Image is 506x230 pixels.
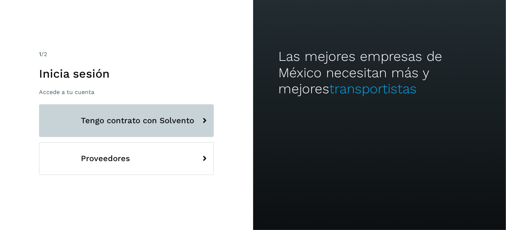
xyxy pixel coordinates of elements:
[39,67,214,81] h1: Inicia sesión
[39,51,41,58] span: 1
[81,116,194,125] span: Tengo contrato con Solvento
[81,154,130,163] span: Proveedores
[39,89,214,95] p: Accede a tu cuenta
[39,142,214,175] button: Proveedores
[39,104,214,137] button: Tengo contrato con Solvento
[278,48,481,97] h2: Las mejores empresas de México necesitan más y mejores
[39,50,214,59] div: /2
[329,81,417,97] span: transportistas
